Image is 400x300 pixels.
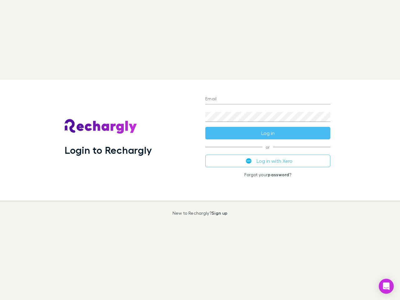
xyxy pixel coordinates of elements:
a: password [268,172,289,177]
p: Forgot your ? [205,172,330,177]
img: Xero's logo [246,158,252,164]
div: Open Intercom Messenger [379,279,394,294]
p: New to Rechargly? [172,211,228,216]
h1: Login to Rechargly [65,144,152,156]
button: Log in with Xero [205,155,330,167]
button: Log in [205,127,330,139]
img: Rechargly's Logo [65,119,137,134]
a: Sign up [212,210,227,216]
